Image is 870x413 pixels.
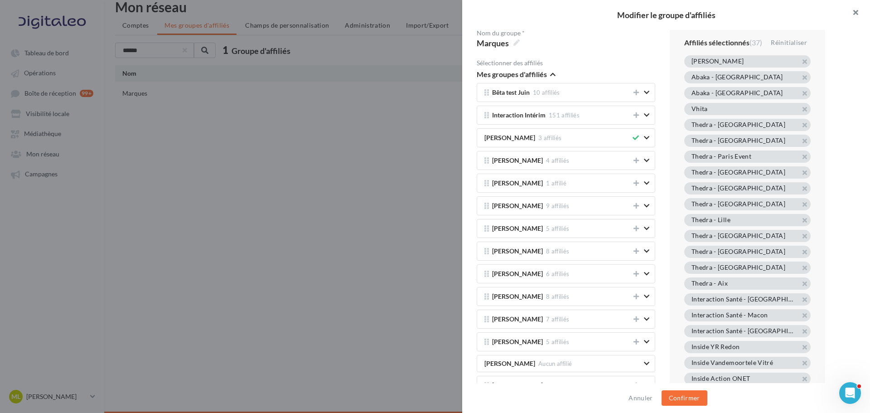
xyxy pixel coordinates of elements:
span: [PERSON_NAME] [484,360,535,367]
span: [PERSON_NAME] [492,293,543,300]
span: Mes groupes d'affiliés [477,71,547,78]
span: Marques [477,37,520,49]
div: Inside Action ONET [691,375,750,384]
button: Mes groupes d'affiliés [477,70,556,81]
button: Annuler [625,393,656,403]
div: Abaka - [GEOGRAPHIC_DATA] [691,90,783,98]
span: [PERSON_NAME] [492,225,543,232]
iframe: Intercom live chat [839,382,861,404]
div: Sélectionner des affiliés [477,60,655,66]
div: Affiliés sélectionnés [684,39,762,46]
span: 6 affiliés [546,270,569,277]
div: Réinitialiser [767,37,811,48]
div: Thedra - [GEOGRAPHIC_DATA] [691,248,785,257]
span: 3 affiliés [546,382,569,389]
div: Inside Vandemoortele Vitré [691,360,773,368]
span: Interaction Intérim [492,112,546,119]
span: 7 affiliés [546,316,569,323]
div: Interaction Santé - Macon [691,312,768,320]
div: Vhita [691,106,708,114]
div: Thedra - Aix [691,280,728,288]
span: 8 affiliés [546,293,569,300]
span: [PERSON_NAME] [492,248,543,255]
span: 151 affiliés [549,112,580,119]
span: 8 affiliés [546,248,569,255]
h2: Modifier le groupe d'affiliés [477,11,855,19]
span: [PERSON_NAME] [492,157,543,164]
div: [PERSON_NAME] [691,58,744,66]
span: Bêta test Juin [492,89,530,96]
div: Thedra - [GEOGRAPHIC_DATA] [691,185,785,193]
span: [PERSON_NAME] [492,316,543,323]
div: Abaka - [GEOGRAPHIC_DATA] [691,74,783,82]
span: [PERSON_NAME] [484,135,535,141]
button: Confirmer [662,390,707,406]
span: (37) [749,38,762,47]
div: Thedra - [GEOGRAPHIC_DATA] [691,137,785,146]
div: Thedra - [GEOGRAPHIC_DATA] [691,264,785,272]
div: Thedra - [GEOGRAPHIC_DATA] [691,201,785,209]
span: 1 affilié [546,180,566,187]
div: Thedra - Paris Event [691,153,751,161]
span: [PERSON_NAME] [492,339,543,345]
span: [PERSON_NAME] [492,271,543,277]
span: 10 affiliés [533,89,560,96]
span: 3 affiliés [538,134,561,141]
span: 4 affiliés [546,157,569,164]
span: 9 affiliés [546,202,569,209]
span: [PERSON_NAME] [492,180,543,187]
span: [PERSON_NAME] [492,382,543,389]
span: Aucun affilié [538,360,572,367]
div: Thedra - [GEOGRAPHIC_DATA] [691,121,785,130]
div: Thedra - Lille [691,217,730,225]
div: Inside YR Redon [691,344,739,352]
span: 5 affiliés [546,338,569,345]
div: Thedra - [GEOGRAPHIC_DATA] [691,169,785,177]
div: Interaction Santé - [GEOGRAPHIC_DATA] [691,296,796,304]
label: Nom du groupe * [477,30,655,36]
span: 5 affiliés [546,225,569,232]
div: Interaction Santé - [GEOGRAPHIC_DATA] [691,328,796,336]
div: Thedra - [GEOGRAPHIC_DATA] [691,233,785,241]
span: [PERSON_NAME] [492,203,543,209]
